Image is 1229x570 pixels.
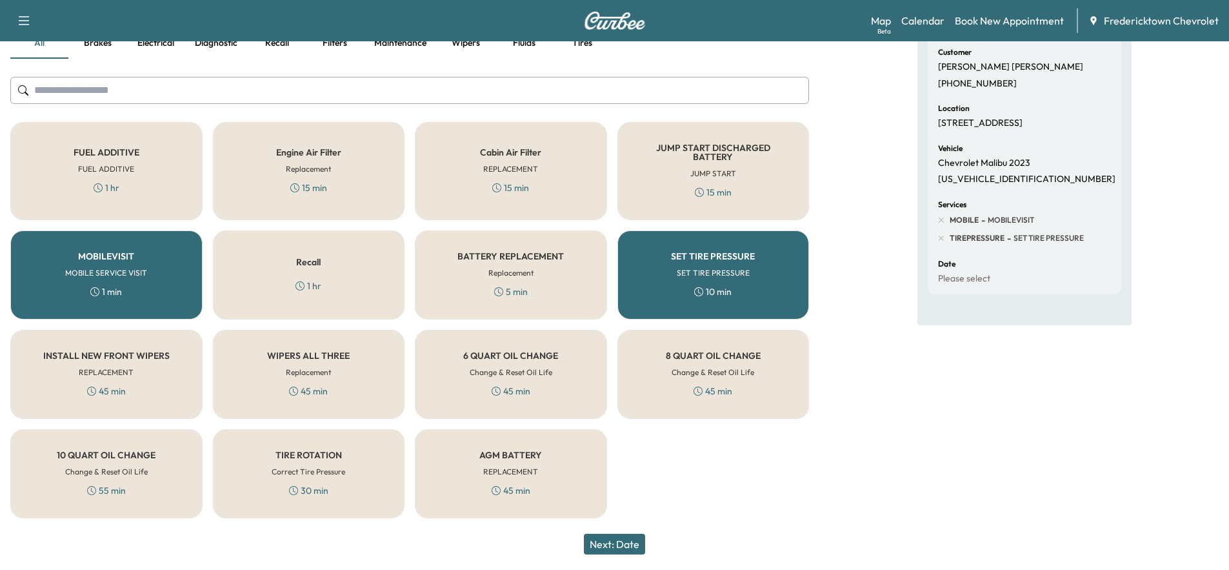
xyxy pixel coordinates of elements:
[1011,233,1084,243] span: SET TIRE PRESSURE
[480,148,541,157] h5: Cabin Air Filter
[272,466,345,478] h6: Correct Tire Pressure
[286,163,331,175] h6: Replacement
[306,28,364,59] button: Filters
[483,163,538,175] h6: REPLACEMENT
[492,385,530,398] div: 45 min
[492,181,529,194] div: 15 min
[938,117,1023,129] p: [STREET_ADDRESS]
[57,451,155,460] h5: 10 QUART OIL CHANGE
[457,252,564,261] h5: BATTERY REPLACEMENT
[672,367,754,378] h6: Change & Reset Oil Life
[494,285,528,298] div: 5 min
[74,148,139,157] h5: FUEL ADDITIVE
[979,214,985,227] span: -
[78,252,134,261] h5: MOBILEVISIT
[479,451,542,460] h5: AGM BATTERY
[938,158,1030,169] p: Chevrolet Malibu 2023
[248,28,306,59] button: Recall
[78,163,134,175] h6: FUEL ADDITIVE
[584,534,645,555] button: Next: Date
[694,385,732,398] div: 45 min
[65,267,147,279] h6: MOBILE SERVICE VISIT
[289,484,328,497] div: 30 min
[1004,232,1011,245] span: -
[87,484,126,497] div: 55 min
[938,145,963,152] h6: Vehicle
[10,28,68,59] button: all
[938,105,970,112] h6: Location
[295,280,321,292] div: 1 hr
[985,215,1034,225] span: MOBILEVISIT
[950,233,1004,243] span: TIREPRESSURE
[938,174,1115,185] p: [US_VEHICLE_IDENTIFICATION_NUMBER]
[65,466,148,478] h6: Change & Reset Oil Life
[87,385,126,398] div: 45 min
[666,351,761,360] h5: 8 QUART OIL CHANGE
[690,168,736,179] h6: JUMP START
[938,260,955,268] h6: Date
[290,181,327,194] div: 15 min
[694,285,732,298] div: 10 min
[90,285,122,298] div: 1 min
[584,12,646,30] img: Curbee Logo
[938,201,966,209] h6: Services
[296,258,321,267] h5: Recall
[185,28,248,59] button: Diagnostic
[286,367,331,378] h6: Replacement
[871,13,891,28] a: MapBeta
[10,28,809,59] div: basic tabs example
[492,484,530,497] div: 45 min
[470,367,552,378] h6: Change & Reset Oil Life
[275,451,342,460] h5: TIRE ROTATION
[68,28,126,59] button: Brakes
[955,13,1064,28] a: Book New Appointment
[877,26,891,36] div: Beta
[553,28,611,59] button: Tires
[289,385,328,398] div: 45 min
[495,28,553,59] button: Fluids
[488,267,534,279] h6: Replacement
[276,148,341,157] h5: Engine Air Filter
[938,61,1083,73] p: [PERSON_NAME] [PERSON_NAME]
[938,78,1017,90] p: [PHONE_NUMBER]
[126,28,185,59] button: Electrical
[639,143,788,161] h5: JUMP START DISCHARGED BATTERY
[950,215,979,225] span: MOBILE
[437,28,495,59] button: Wipers
[938,273,990,285] p: Please select
[695,186,732,199] div: 15 min
[267,351,350,360] h5: WIPERS ALL THREE
[463,351,558,360] h5: 6 QUART OIL CHANGE
[938,48,972,56] h6: Customer
[79,367,134,378] h6: REPLACEMENT
[677,267,750,279] h6: SET TIRE PRESSURE
[43,351,170,360] h5: INSTALL NEW FRONT WIPERS
[94,181,119,194] div: 1 hr
[1104,13,1219,28] span: Fredericktown Chevrolet
[364,28,437,59] button: Maintenance
[483,466,538,478] h6: REPLACEMENT
[671,252,755,261] h5: SET TIRE PRESSURE
[901,13,944,28] a: Calendar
